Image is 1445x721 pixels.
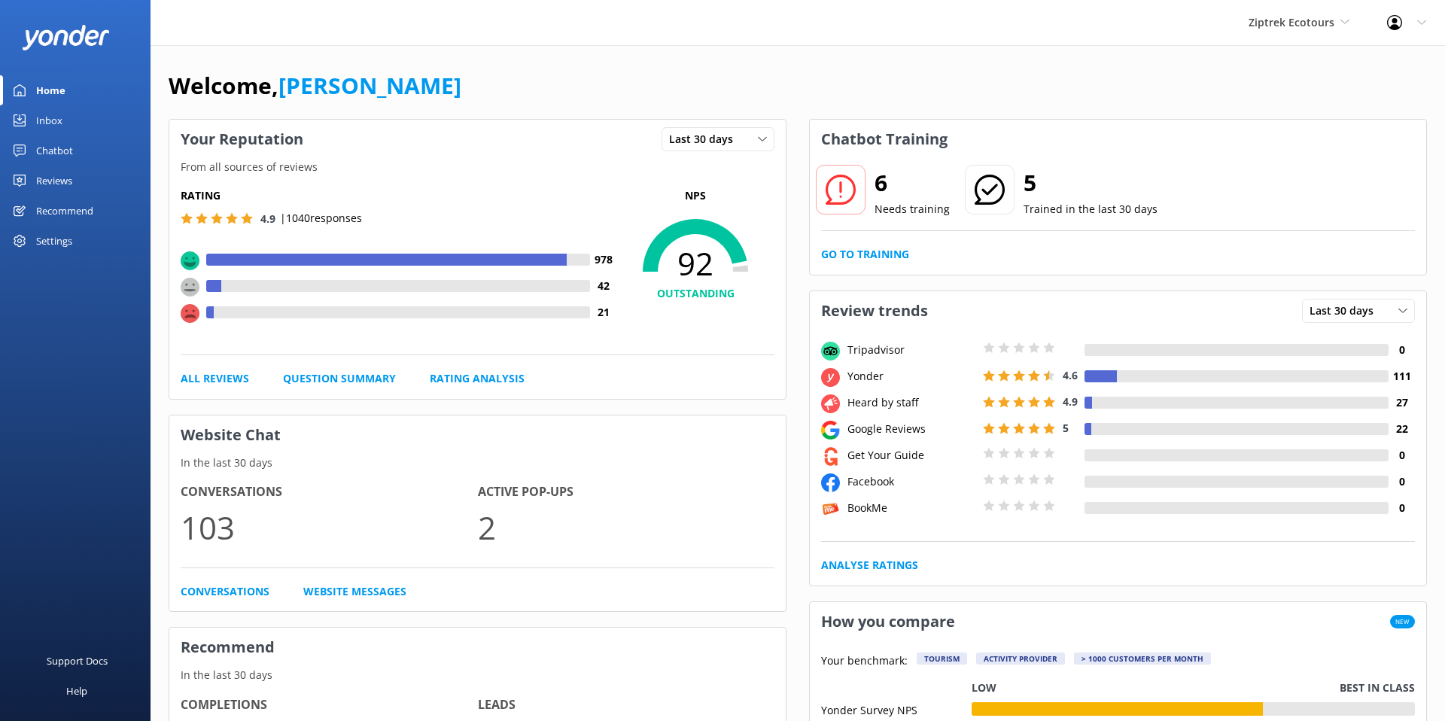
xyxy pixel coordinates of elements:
[976,653,1065,665] div: Activity Provider
[169,68,461,104] h1: Welcome,
[821,653,908,671] p: Your benchmark:
[821,702,972,716] div: Yonder Survey NPS
[478,695,775,715] h4: Leads
[430,370,525,387] a: Rating Analysis
[1389,368,1415,385] h4: 111
[1389,447,1415,464] h4: 0
[616,187,774,204] p: NPS
[181,695,478,715] h4: Completions
[66,676,87,706] div: Help
[1074,653,1211,665] div: > 1000 customers per month
[36,166,72,196] div: Reviews
[875,165,950,201] h2: 6
[1389,473,1415,490] h4: 0
[36,75,65,105] div: Home
[181,502,478,552] p: 103
[844,473,979,490] div: Facebook
[280,210,362,227] p: | 1040 responses
[1024,201,1158,218] p: Trained in the last 30 days
[616,245,774,282] span: 92
[972,680,996,696] p: Low
[47,646,108,676] div: Support Docs
[1340,680,1415,696] p: Best in class
[278,70,461,101] a: [PERSON_NAME]
[169,455,786,471] p: In the last 30 days
[669,131,742,148] span: Last 30 days
[303,583,406,600] a: Website Messages
[590,304,616,321] h4: 21
[260,211,275,226] span: 4.9
[810,602,966,641] h3: How you compare
[1063,421,1069,435] span: 5
[1249,15,1334,29] span: Ziptrek Ecotours
[181,187,616,204] h5: Rating
[1310,303,1383,319] span: Last 30 days
[1389,421,1415,437] h4: 22
[181,583,269,600] a: Conversations
[821,557,918,573] a: Analyse Ratings
[844,394,979,411] div: Heard by staff
[478,502,775,552] p: 2
[810,120,959,159] h3: Chatbot Training
[844,368,979,385] div: Yonder
[478,482,775,502] h4: Active Pop-ups
[590,251,616,268] h4: 978
[1063,368,1078,382] span: 4.6
[616,285,774,302] h4: OUTSTANDING
[821,246,909,263] a: Go to Training
[844,342,979,358] div: Tripadvisor
[810,291,939,330] h3: Review trends
[36,135,73,166] div: Chatbot
[36,226,72,256] div: Settings
[181,482,478,502] h4: Conversations
[1389,500,1415,516] h4: 0
[590,278,616,294] h4: 42
[169,628,786,667] h3: Recommend
[169,415,786,455] h3: Website Chat
[1389,394,1415,411] h4: 27
[844,421,979,437] div: Google Reviews
[844,500,979,516] div: BookMe
[917,653,967,665] div: Tourism
[1024,165,1158,201] h2: 5
[181,370,249,387] a: All Reviews
[1389,342,1415,358] h4: 0
[283,370,396,387] a: Question Summary
[1390,615,1415,628] span: New
[1063,394,1078,409] span: 4.9
[23,25,109,50] img: yonder-white-logo.png
[844,447,979,464] div: Get Your Guide
[169,159,786,175] p: From all sources of reviews
[36,105,62,135] div: Inbox
[875,201,950,218] p: Needs training
[36,196,93,226] div: Recommend
[169,120,315,159] h3: Your Reputation
[169,667,786,683] p: In the last 30 days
